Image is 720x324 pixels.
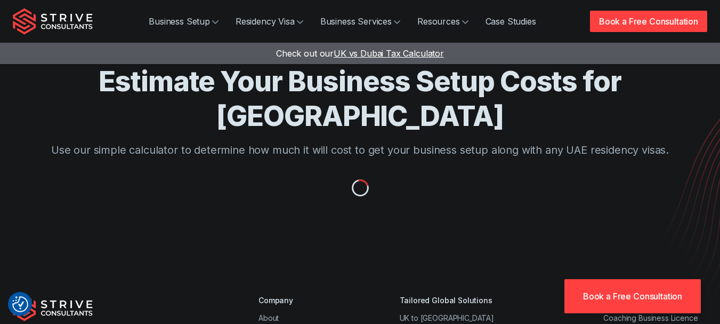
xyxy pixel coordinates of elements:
[477,11,545,32] a: Case Studies
[334,48,444,59] span: UK vs Dubai Tax Calculator
[409,11,477,32] a: Resources
[400,313,494,322] a: UK to [GEOGRAPHIC_DATA]
[32,64,689,133] h1: Estimate Your Business Setup Costs for [GEOGRAPHIC_DATA]
[603,313,698,322] a: Coaching Business Licence
[12,296,28,312] button: Consent Preferences
[258,313,279,322] a: About
[400,295,558,306] div: Tailored Global Solutions
[227,11,312,32] a: Residency Visa
[12,296,28,312] img: Revisit consent button
[32,142,689,158] p: Use our simple calculator to determine how much it will cost to get your business setup along wit...
[140,11,227,32] a: Business Setup
[312,11,409,32] a: Business Services
[276,48,444,59] a: Check out ourUK vs Dubai Tax Calculator
[13,295,93,321] img: Strive Consultants
[590,11,707,32] a: Book a Free Consultation
[258,295,354,306] div: Company
[13,8,93,35] img: Strive Consultants
[564,279,701,313] a: Book a Free Consultation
